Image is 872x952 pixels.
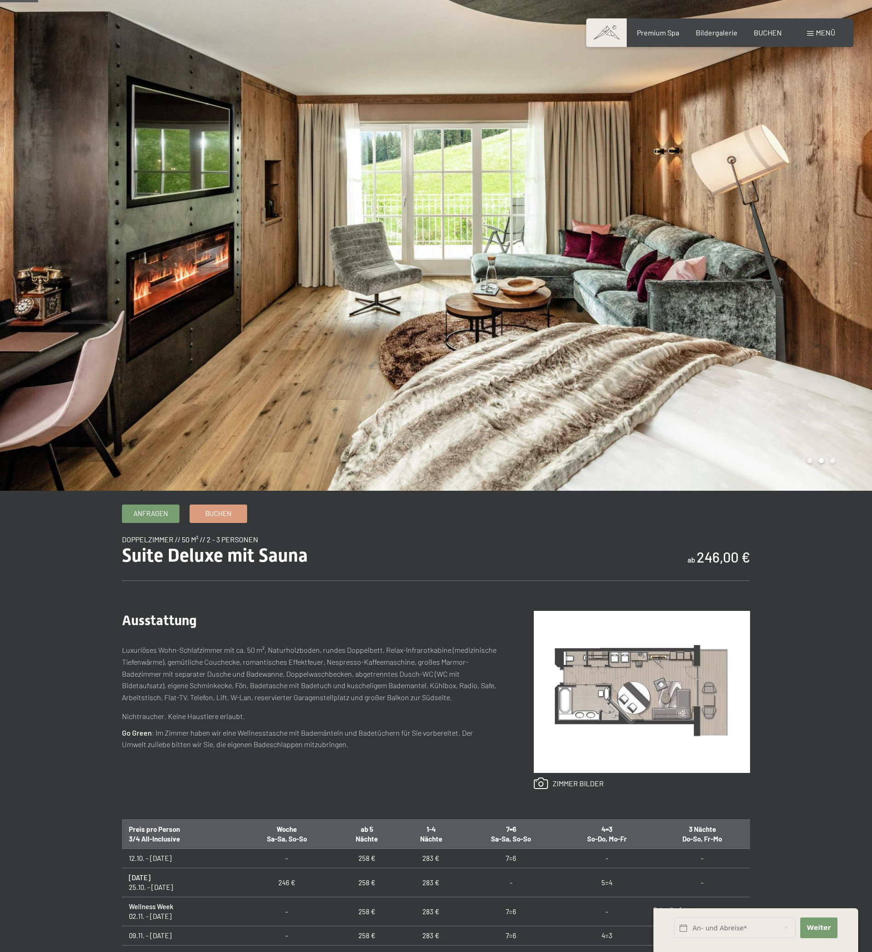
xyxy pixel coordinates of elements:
[335,820,399,849] th: ab 5 Nächte
[399,820,463,849] th: 1-4 Nächte
[122,545,308,566] span: Suite Deluxe mit Sauna
[122,505,179,522] a: Anfragen
[697,549,750,565] b: 246,00 €
[129,902,173,911] strong: Wellness Week
[335,897,399,926] td: 258 €
[129,873,150,882] strong: [DATE]
[335,926,399,946] td: 258 €
[122,728,152,737] strong: Go Green
[122,710,497,722] p: Nichtraucher. Keine Haustiere erlaubt.
[559,868,654,897] td: 5=4
[816,28,835,37] span: Menü
[239,868,335,897] td: 246 €
[122,926,239,946] td: 09.11. - [DATE]
[122,897,239,926] td: 02.11. - [DATE]
[190,505,247,522] a: Buchen
[122,820,239,849] th: Preis pro Person 3/4 All-Inclusive
[655,868,750,897] td: -
[122,849,239,868] td: 12.10. - [DATE]
[655,820,750,849] th: 3 Nächte Do-So, Fr-Mo
[534,611,750,773] img: Suite Deluxe mit Sauna
[122,644,497,703] p: Luxuriöses Wohn-Schlafzimmer mit ca. 50 m², Naturholzboden, rundes Doppelbett, Relax-Infrarotkabi...
[239,849,335,868] td: -
[239,897,335,926] td: -
[399,897,463,926] td: 283 €
[335,868,399,897] td: 258 €
[239,926,335,946] td: -
[559,897,654,926] td: -
[122,612,196,628] span: Ausstattung
[463,897,559,926] td: 7=6
[463,926,559,946] td: 7=6
[463,820,559,849] th: 7=6 Sa-Sa, So-So
[559,820,654,849] th: 4=3 So-Do, Mo-Fr
[807,923,831,933] span: Weiter
[653,906,693,913] span: Schnellanfrage
[655,849,750,868] td: -
[399,926,463,946] td: 283 €
[559,926,654,946] td: 4=3
[637,28,679,37] a: Premium Spa
[205,509,231,518] span: Buchen
[800,917,837,938] button: Weiter
[133,509,168,518] span: Anfragen
[754,28,782,37] a: BUCHEN
[463,849,559,868] td: 7=6
[463,868,559,897] td: -
[559,849,654,868] td: -
[696,28,738,37] a: Bildergalerie
[687,555,695,564] span: ab
[239,820,335,849] th: Woche Sa-Sa, So-So
[655,897,750,926] td: -
[122,535,258,544] span: Doppelzimmer // 50 m² // 2 - 3 Personen
[399,849,463,868] td: 283 €
[399,868,463,897] td: 283 €
[335,849,399,868] td: 258 €
[122,727,497,750] p: : Im Zimmer haben wir eine Wellnesstasche mit Bademänteln und Badetüchern für Sie vorbereitet. De...
[122,868,239,897] td: 25.10. - [DATE]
